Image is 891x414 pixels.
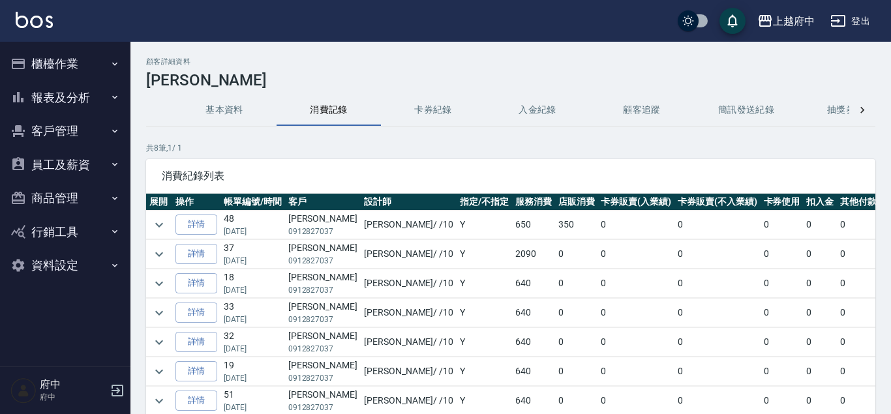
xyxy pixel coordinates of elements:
[224,372,282,384] p: [DATE]
[146,71,875,89] h3: [PERSON_NAME]
[172,95,277,126] button: 基本資料
[285,211,361,239] td: [PERSON_NAME]
[149,391,169,411] button: expand row
[220,240,285,269] td: 37
[555,328,598,357] td: 0
[149,303,169,323] button: expand row
[175,303,217,323] a: 詳情
[597,211,674,239] td: 0
[512,357,555,386] td: 640
[485,95,590,126] button: 入金紀錄
[597,194,674,211] th: 卡券販賣(入業績)
[224,402,282,413] p: [DATE]
[752,8,820,35] button: 上越府中
[457,269,512,298] td: Y
[149,274,169,293] button: expand row
[288,284,357,296] p: 0912827037
[381,95,485,126] button: 卡券紀錄
[361,194,457,211] th: 設計師
[285,328,361,357] td: [PERSON_NAME]
[555,357,598,386] td: 0
[5,114,125,148] button: 客戶管理
[803,299,837,327] td: 0
[555,299,598,327] td: 0
[149,215,169,235] button: expand row
[590,95,694,126] button: 顧客追蹤
[175,391,217,411] a: 詳情
[457,328,512,357] td: Y
[285,357,361,386] td: [PERSON_NAME]
[597,299,674,327] td: 0
[597,357,674,386] td: 0
[277,95,381,126] button: 消費記錄
[5,148,125,182] button: 員工及薪資
[220,269,285,298] td: 18
[457,194,512,211] th: 指定/不指定
[773,13,815,29] div: 上越府中
[224,255,282,267] p: [DATE]
[597,240,674,269] td: 0
[555,269,598,298] td: 0
[803,328,837,357] td: 0
[175,244,217,264] a: 詳情
[761,357,804,386] td: 0
[512,269,555,298] td: 640
[10,377,37,404] img: Person
[288,255,357,267] p: 0912827037
[220,299,285,327] td: 33
[149,244,169,264] button: expand row
[694,95,798,126] button: 簡訊發送紀錄
[512,194,555,211] th: 服務消費
[224,284,282,296] p: [DATE]
[285,299,361,327] td: [PERSON_NAME]
[674,194,761,211] th: 卡券販賣(不入業績)
[761,211,804,239] td: 0
[285,240,361,269] td: [PERSON_NAME]
[288,372,357,384] p: 0912827037
[674,299,761,327] td: 0
[597,328,674,357] td: 0
[288,402,357,413] p: 0912827037
[674,328,761,357] td: 0
[803,240,837,269] td: 0
[220,357,285,386] td: 19
[457,240,512,269] td: Y
[146,57,875,66] h2: 顧客詳細資料
[512,328,555,357] td: 640
[5,47,125,81] button: 櫃檯作業
[361,240,457,269] td: [PERSON_NAME] / /10
[555,211,598,239] td: 350
[597,269,674,298] td: 0
[175,214,217,235] a: 詳情
[457,357,512,386] td: Y
[803,194,837,211] th: 扣入金
[220,211,285,239] td: 48
[5,215,125,249] button: 行銷工具
[175,332,217,352] a: 詳情
[40,378,106,391] h5: 府中
[674,357,761,386] td: 0
[361,299,457,327] td: [PERSON_NAME] / /10
[457,211,512,239] td: Y
[361,357,457,386] td: [PERSON_NAME] / /10
[285,269,361,298] td: [PERSON_NAME]
[361,211,457,239] td: [PERSON_NAME] / /10
[719,8,746,34] button: save
[803,269,837,298] td: 0
[5,248,125,282] button: 資料設定
[512,211,555,239] td: 650
[361,328,457,357] td: [PERSON_NAME] / /10
[761,328,804,357] td: 0
[175,273,217,293] a: 詳情
[555,194,598,211] th: 店販消費
[146,194,172,211] th: 展開
[175,361,217,381] a: 詳情
[761,269,804,298] td: 0
[172,194,220,211] th: 操作
[674,269,761,298] td: 0
[288,343,357,355] p: 0912827037
[674,211,761,239] td: 0
[224,343,282,355] p: [DATE]
[288,226,357,237] p: 0912827037
[761,299,804,327] td: 0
